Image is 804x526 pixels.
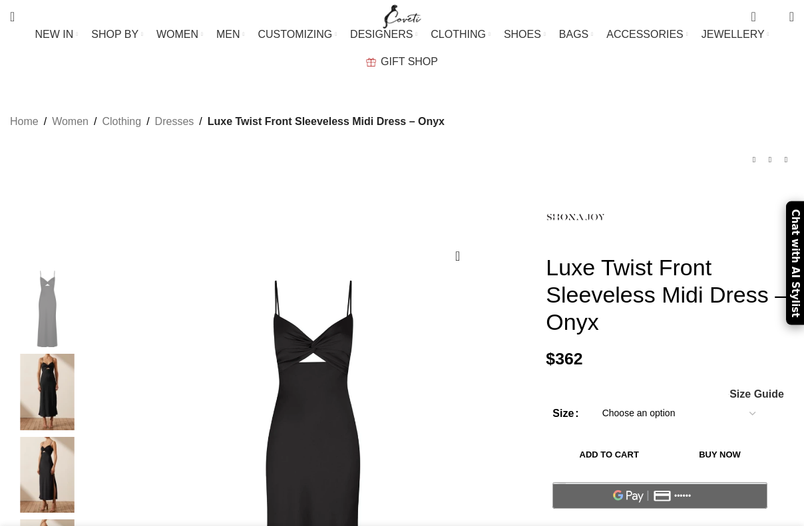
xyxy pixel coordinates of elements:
[102,113,141,130] a: Clothing
[606,21,688,48] a: ACCESSORIES
[380,10,425,21] a: Site logo
[3,21,801,75] div: Main navigation
[606,28,684,41] span: ACCESSORIES
[702,21,769,48] a: JEWELLERY
[504,21,546,48] a: SHOES
[752,7,762,17] span: 0
[216,21,244,48] a: MEN
[766,3,779,30] div: My Wishlist
[91,21,143,48] a: SHOP BY
[672,441,767,469] button: Buy now
[10,113,445,130] nav: Breadcrumb
[552,482,767,509] button: Pay with GPay
[431,21,491,48] a: CLOTHING
[546,350,555,368] span: $
[35,21,79,48] a: NEW IN
[744,3,762,30] a: 0
[366,58,376,66] img: GiftBag
[208,113,445,130] span: Luxe Twist Front Sleeveless Midi Dress – Onyx
[10,113,39,130] a: Home
[52,113,89,130] a: Women
[778,152,794,168] a: Next product
[702,28,765,41] span: JEWELLERY
[546,350,582,368] bdi: 362
[552,405,578,422] label: Size
[155,113,194,130] a: Dresses
[431,28,486,41] span: CLOTHING
[91,28,138,41] span: SHOP BY
[7,271,88,347] img: Shona Joy dress
[7,437,88,513] img: Shona Joy dresses
[546,254,794,335] h1: Luxe Twist Front Sleeveless Midi Dress – Onyx
[559,28,588,41] span: BAGS
[156,28,198,41] span: WOMEN
[729,389,784,400] a: Size Guide
[35,28,74,41] span: NEW IN
[366,49,438,75] a: GIFT SHOP
[559,21,593,48] a: BAGS
[746,152,762,168] a: Previous product
[550,516,770,517] iframe: Secure payment input frame
[7,354,88,430] img: Shona Joy dress
[156,21,203,48] a: WOMEN
[3,3,21,30] a: Search
[504,28,541,41] span: SHOES
[769,13,779,23] span: 0
[216,28,240,41] span: MEN
[258,28,332,41] span: CUSTOMIZING
[675,491,692,501] text: ••••••
[350,21,417,48] a: DESIGNERS
[546,188,606,247] img: Shona Joy
[350,28,413,41] span: DESIGNERS
[258,21,337,48] a: CUSTOMIZING
[552,441,666,469] button: Add to cart
[381,55,438,68] span: GIFT SHOP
